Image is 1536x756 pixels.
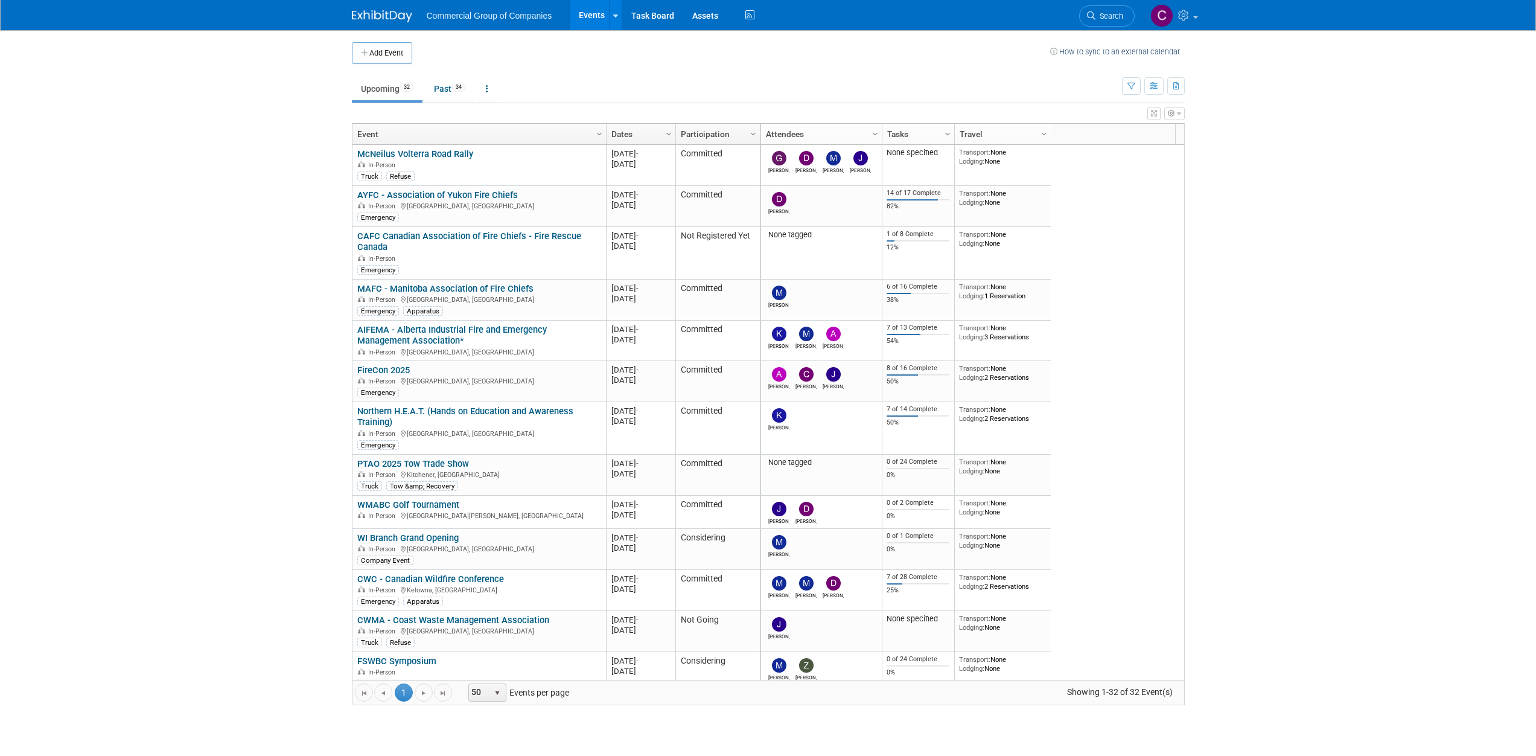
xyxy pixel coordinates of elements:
[611,499,670,510] div: [DATE]
[675,652,760,693] td: Considering
[357,499,459,510] a: WMABC Golf Tournament
[959,148,990,156] span: Transport:
[358,668,365,674] img: In-Person Event
[887,668,949,677] div: 0%
[853,151,868,165] img: Jason Fast
[358,627,365,633] img: In-Person Event
[611,293,670,304] div: [DATE]
[959,508,984,516] span: Lodging:
[772,617,786,632] img: Jason Fast
[959,614,1046,632] div: None None
[768,207,789,214] div: Darren Daviduck
[826,367,841,382] img: Jamie Zimmerman
[352,77,422,100] a: Upcoming32
[887,405,949,414] div: 7 of 14 Complete
[357,556,413,565] div: Company Event
[378,688,388,698] span: Go to the previous page
[357,679,399,688] div: Emergency
[403,597,443,606] div: Apparatus
[747,124,760,142] a: Column Settings
[959,230,1046,248] div: None None
[799,502,814,516] img: David West
[772,327,786,341] img: Kelly Mayhew
[868,124,882,142] a: Column Settings
[795,673,817,681] div: Zachary Button
[357,294,601,304] div: [GEOGRAPHIC_DATA], [GEOGRAPHIC_DATA]
[593,124,606,142] a: Column Settings
[959,292,984,300] span: Lodging:
[415,684,433,702] a: Go to the next page
[772,192,786,207] img: Darren Daviduck
[887,337,949,345] div: 54%
[675,455,760,496] td: Committed
[959,532,1046,549] div: None None
[453,684,581,702] span: Events per page
[1056,684,1184,700] span: Showing 1-32 of 32 Event(s)
[826,327,841,341] img: Adam Dingman
[611,200,670,210] div: [DATE]
[357,306,399,316] div: Emergency
[357,200,601,211] div: [GEOGRAPHIC_DATA], [GEOGRAPHIC_DATA]
[357,481,382,491] div: Truck
[611,283,670,293] div: [DATE]
[959,458,1046,475] div: None None
[357,406,573,428] a: Northern H.E.A.T. (Hands on Education and Awareness Training)
[887,545,949,554] div: 0%
[352,42,412,64] button: Add Event
[887,458,949,466] div: 0 of 24 Complete
[368,255,399,263] span: In-Person
[887,499,949,507] div: 0 of 2 Complete
[419,688,429,698] span: Go to the next page
[357,213,399,222] div: Emergency
[675,496,760,529] td: Committed
[611,365,670,375] div: [DATE]
[636,656,639,665] span: -
[425,77,474,100] a: Past34
[959,499,990,507] span: Transport:
[1095,11,1123,21] span: Search
[357,585,601,595] div: Kelowna, [GEOGRAPHIC_DATA]
[358,512,365,518] img: In-Person Event
[887,512,949,521] div: 0%
[959,499,1046,516] div: None None
[357,615,549,626] a: CWMA - Coast Waste Management Association
[960,124,1043,144] a: Travel
[357,124,598,144] a: Event
[400,83,413,92] span: 32
[772,408,786,423] img: Kelly Mayhew
[594,129,604,139] span: Column Settings
[887,532,949,540] div: 0 of 1 Complete
[611,625,670,635] div: [DATE]
[452,83,465,92] span: 34
[357,440,399,450] div: Emergency
[358,545,365,551] img: In-Person Event
[611,656,670,666] div: [DATE]
[611,533,670,543] div: [DATE]
[359,688,369,698] span: Go to the first page
[611,335,670,345] div: [DATE]
[959,655,990,664] span: Transport:
[611,584,670,594] div: [DATE]
[675,280,760,321] td: Committed
[959,364,990,373] span: Transport:
[748,129,758,139] span: Column Settings
[823,382,844,389] div: Jamie Zimmerman
[850,165,871,173] div: Jason Fast
[959,157,984,165] span: Lodging:
[959,405,1046,423] div: None 2 Reservations
[799,576,814,591] img: Mike Thomson
[636,284,639,293] span: -
[799,151,814,165] img: David West
[374,684,392,702] a: Go to the previous page
[959,614,990,623] span: Transport:
[772,151,786,165] img: Gregg Stockdale
[469,684,489,701] span: 50
[358,430,365,436] img: In-Person Event
[611,231,670,241] div: [DATE]
[772,286,786,300] img: Mitch Mesenchuk
[611,375,670,385] div: [DATE]
[358,202,365,208] img: In-Person Event
[386,481,458,491] div: Tow &amp; Recovery
[357,149,473,159] a: McNeilus Volterra Road Rally
[823,165,844,173] div: Morgan MacKay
